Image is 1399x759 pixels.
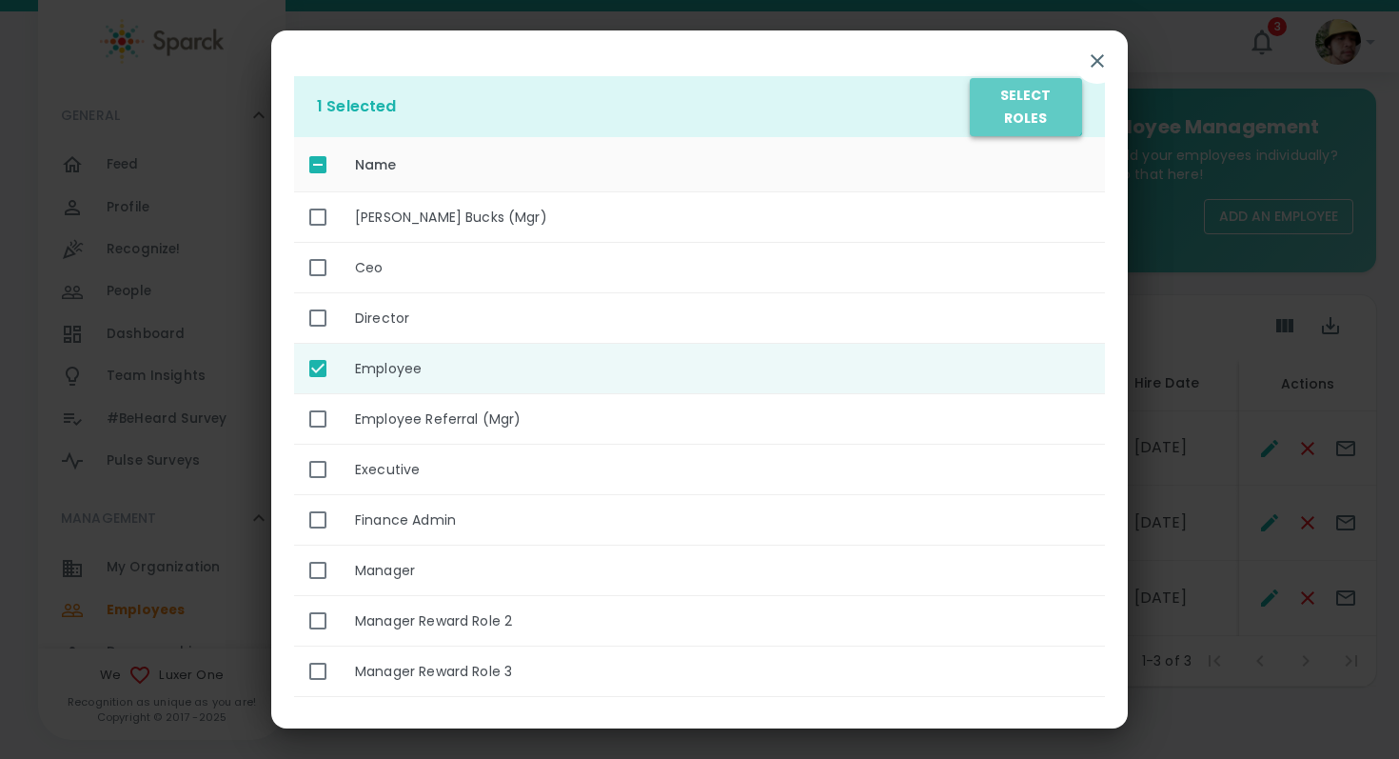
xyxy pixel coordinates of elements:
span: Name [355,153,422,176]
th: Manager [340,546,1105,596]
th: Finance Admin [340,495,1105,546]
th: Ceo [340,243,1105,293]
th: Manager Reward Role 2 [340,596,1105,647]
th: Director [340,293,1105,344]
th: Manager Reward Role 3 [340,647,1105,697]
button: delete [970,78,1082,136]
th: Executive [340,445,1105,495]
div: 1 Selected [317,95,970,118]
th: Employee Referral (Mgr) [340,394,1105,445]
th: Manager Reward Role 4 [340,697,1105,748]
th: [PERSON_NAME] Bucks (Mgr) [340,192,1105,243]
th: Employee [340,344,1105,394]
